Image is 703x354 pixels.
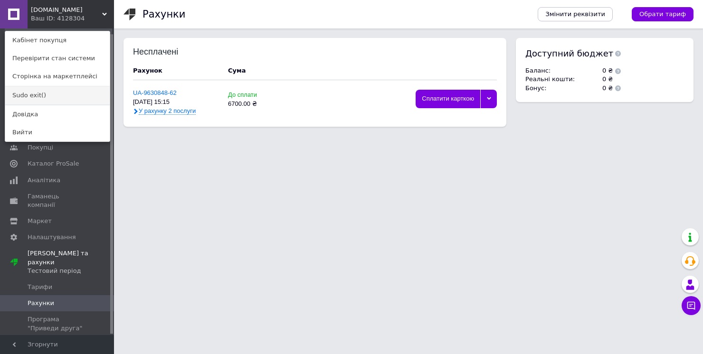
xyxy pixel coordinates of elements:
td: Баланс : [525,66,577,75]
span: Програма "Приведи друга" [28,315,88,332]
span: [PERSON_NAME] та рахунки [28,249,114,275]
div: Рахунок [133,66,218,75]
span: У рахунку 2 послуги [139,107,196,115]
span: Налаштування [28,233,76,242]
a: UA-9630848-62 [133,89,177,96]
a: Перевірити стан системи [5,49,110,67]
span: Рахунки [28,299,54,307]
div: Ваш ID: 4128304 [31,14,71,23]
a: Обрати тариф [632,7,693,21]
a: Sudo exit() [5,86,110,104]
h1: Рахунки [142,9,185,20]
span: Prikra.ua [31,6,102,14]
div: Сплатити карткою [416,90,480,108]
a: Довідка [5,105,110,123]
td: 0 ₴ [577,66,613,75]
div: Несплачені [133,47,195,57]
span: Доступний бюджет [525,47,613,59]
span: Гаманець компанії [28,192,88,209]
span: Змінити реквізити [545,10,605,19]
span: Аналітика [28,176,60,185]
span: Покупці [28,143,53,152]
div: Тестовий період [28,267,114,275]
span: Обрати тариф [639,10,686,19]
td: Реальні кошти : [525,75,577,84]
td: 0 ₴ [577,84,613,93]
div: Cума [228,66,246,75]
span: Маркет [28,217,52,225]
a: Змінити реквізити [538,7,613,21]
a: Кабінет покупця [5,31,110,49]
div: [DATE] 15:15 [133,99,218,106]
div: До сплати [228,92,286,99]
span: Каталог ProSale [28,159,79,168]
a: Вийти [5,123,110,141]
a: Сторінка на маркетплейсі [5,67,110,85]
button: Чат з покупцем [682,296,701,315]
td: 0 ₴ [577,75,613,84]
div: 6700.00 ₴ [228,101,286,108]
span: Тарифи [28,283,52,291]
td: Бонус : [525,84,577,93]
